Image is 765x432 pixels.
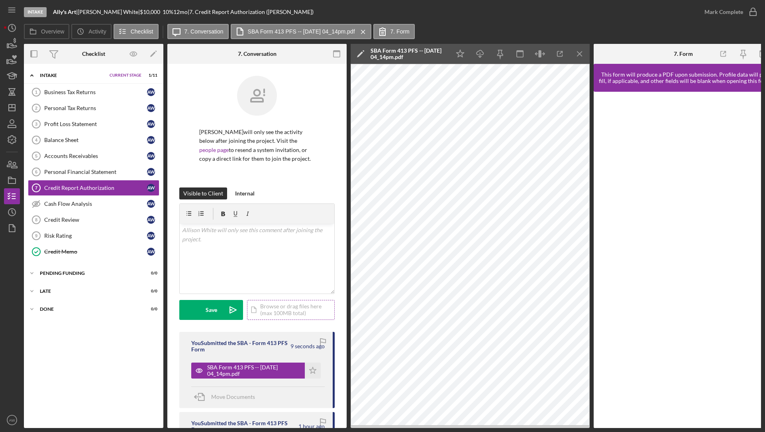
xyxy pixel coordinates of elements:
div: Credit Review [44,217,147,223]
div: Risk Rating [44,233,147,239]
div: A W [147,104,155,112]
div: Save [206,300,217,320]
div: Personal Tax Returns [44,105,147,111]
a: 4Balance SheetAW [28,132,159,148]
button: Move Documents [191,387,263,407]
label: Checklist [131,28,153,35]
b: Ally's Art [53,8,76,15]
div: Internal [235,187,255,199]
div: Mark Complete [704,4,743,20]
button: Save [179,300,243,320]
button: 7. Form [373,24,415,39]
a: 5Accounts ReceivablesAW [28,148,159,164]
div: SBA Form 413 PFS -- [DATE] 04_14pm.pdf [207,364,301,377]
div: Personal Financial Statement [44,169,147,175]
label: 7. Form [390,28,410,35]
a: 6Personal Financial StatementAW [28,164,159,180]
div: | 7. Credit Report Authorization ([PERSON_NAME]) [188,9,314,15]
div: 12 mo [173,9,188,15]
tspan: 4 [35,138,38,142]
div: A W [147,200,155,208]
text: AW [9,418,15,422]
button: AW [4,412,20,428]
div: Visible to Client [183,187,223,199]
div: 10 % [163,9,173,15]
label: SBA Form 413 PFS -- [DATE] 04_14pm.pdf [248,28,355,35]
a: Cash Flow AnalysisAW [28,196,159,212]
div: A W [147,168,155,176]
a: Credit MemoAW [28,244,159,260]
button: Mark Complete [696,4,761,20]
div: SBA Form 413 PFS -- [DATE] 04_14pm.pdf [371,47,446,60]
div: 7. Form [674,51,693,57]
a: 2Personal Tax ReturnsAW [28,100,159,116]
div: [PERSON_NAME] White | [78,9,140,15]
div: A W [147,152,155,160]
div: Checklist [82,51,105,57]
div: 7. Conversation [238,51,277,57]
label: Activity [88,28,106,35]
tspan: 9 [35,233,37,238]
a: 3Profit Loss StatementAW [28,116,159,132]
button: Overview [24,24,69,39]
div: You Submitted the SBA - Form 413 PFS Form [191,340,289,353]
a: 9Risk RatingAW [28,228,159,244]
div: Intake [40,73,106,78]
span: Move Documents [211,393,255,400]
label: 7. Conversation [184,28,224,35]
tspan: 5 [35,154,37,158]
tspan: 6 [35,170,37,174]
div: Credit Memo [44,249,147,255]
a: 7Credit Report AuthorizationAW [28,180,159,196]
span: Current Stage [110,73,141,78]
button: SBA Form 413 PFS -- [DATE] 04_14pm.pdf [231,24,371,39]
a: 1Business Tax ReturnsAW [28,84,159,100]
button: Activity [71,24,111,39]
div: | [53,9,78,15]
div: Accounts Receivables [44,153,147,159]
div: Credit Report Authorization [44,185,147,191]
div: Cash Flow Analysis [44,201,147,207]
div: Late [40,289,137,294]
div: A W [147,88,155,96]
time: 2025-09-08 19:05 [298,423,325,430]
tspan: 3 [35,122,37,126]
div: 0 / 0 [143,307,157,312]
p: [PERSON_NAME] will only see the activity below after joining the project. Visit the to resend a s... [199,128,315,164]
button: Visible to Client [179,187,227,199]
div: A W [147,120,155,128]
a: 8Credit ReviewAW [28,212,159,228]
tspan: 1 [35,90,37,95]
div: A W [147,184,155,192]
div: Done [40,307,137,312]
div: Balance Sheet [44,137,147,143]
div: 0 / 0 [143,289,157,294]
div: Intake [24,7,47,17]
div: A W [147,248,155,256]
button: Internal [231,187,259,199]
div: 1 / 11 [143,73,157,78]
button: Checklist [114,24,159,39]
div: Business Tax Returns [44,89,147,95]
div: A W [147,136,155,144]
div: A W [147,216,155,224]
div: Profit Loss Statement [44,121,147,127]
span: $10,000 [140,8,160,15]
button: SBA Form 413 PFS -- [DATE] 04_14pm.pdf [191,363,321,379]
label: Overview [41,28,64,35]
a: people page [199,146,229,153]
div: Pending Funding [40,271,137,276]
button: 7. Conversation [167,24,229,39]
tspan: 2 [35,106,37,110]
tspan: 7 [35,185,37,190]
div: 0 / 0 [143,271,157,276]
div: A W [147,232,155,240]
tspan: 8 [35,217,37,222]
time: 2025-09-08 20:14 [290,343,325,349]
